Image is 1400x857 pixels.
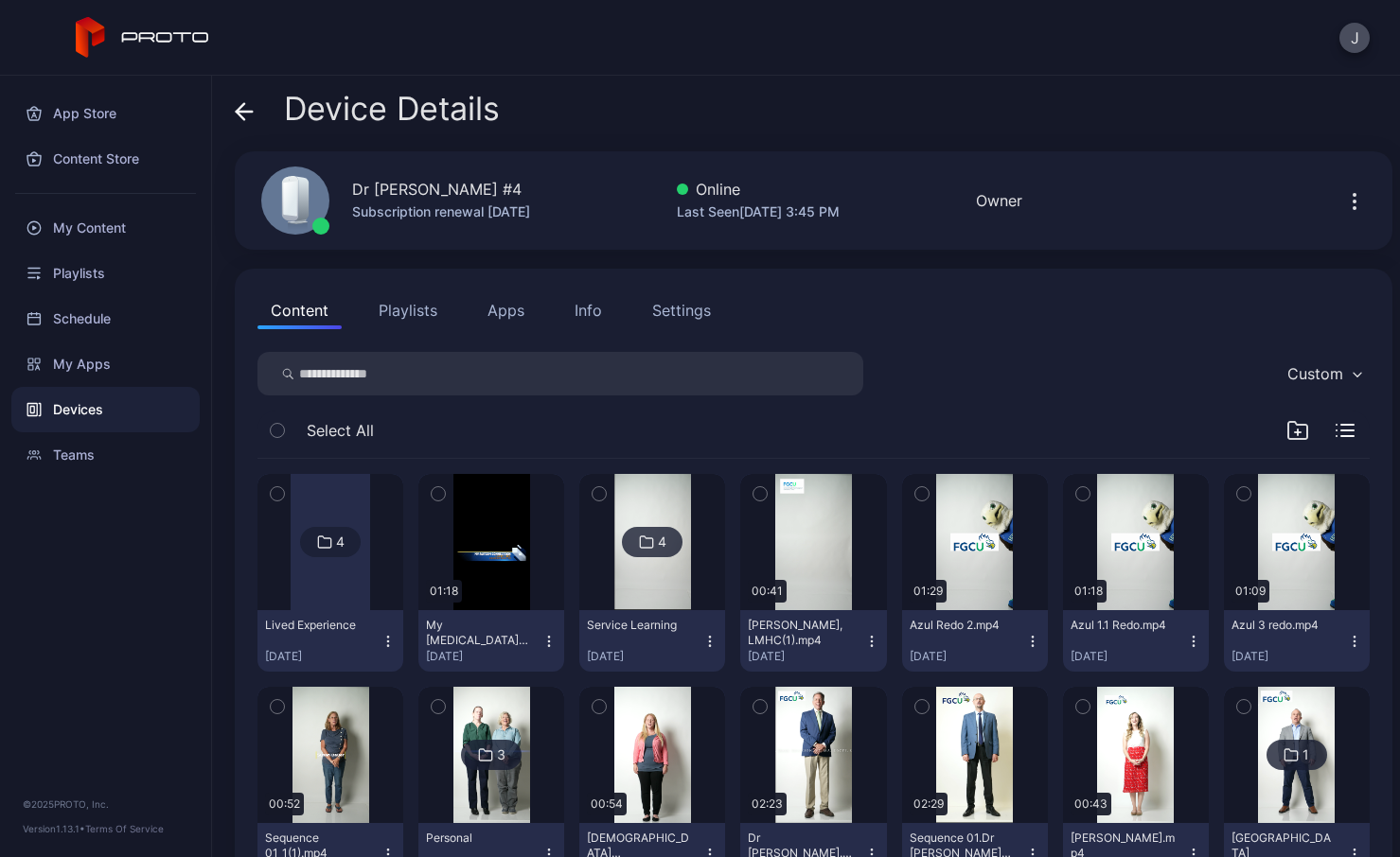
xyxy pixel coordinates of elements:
div: Last Seen [DATE] 3:45 PM [677,201,840,223]
div: 1 [1303,746,1309,763]
button: [PERSON_NAME], LMHC(1).mp4[DATE] [740,610,886,672]
div: Custom [1287,364,1343,383]
div: [DATE] [1232,649,1347,664]
a: Schedule [11,296,200,341]
span: Device Details [284,91,500,127]
div: [DATE] [265,649,381,664]
a: Terms Of Service [85,823,164,834]
div: Subscription renewal [DATE] [352,201,530,223]
span: Select All [307,419,374,442]
button: Azul 3 redo.mp4[DATE] [1224,610,1370,672]
a: Content Store [11,136,200,182]
button: Apps [474,291,538,329]
div: Amanda Zoghbi, LMHC(1).mp4 [748,618,852,648]
div: Info [575,299,602,322]
div: Azul 1.1 Redo.mp4 [1071,618,1175,633]
div: [DATE] [748,649,863,664]
button: My [MEDICAL_DATA] Conncection.mp4[DATE] [418,610,564,672]
a: Devices [11,387,200,432]
a: My Content [11,205,200,251]
div: © 2025 PROTO, Inc. [23,796,188,812]
div: Service Learning [587,618,691,633]
div: Online [677,178,840,201]
a: My Apps [11,341,200,387]
div: Azul 3 redo.mp4 [1232,618,1336,633]
div: Owner [976,189,1022,212]
button: J [1339,23,1370,53]
button: Lived Experience[DATE] [257,610,403,672]
button: Playlists [365,291,451,329]
div: [DATE] [910,649,1025,664]
div: My Autism Conncection.mp4 [426,618,530,648]
button: Settings [639,291,724,329]
button: Custom [1278,352,1370,395]
div: [DATE] [426,649,541,664]
div: Settings [652,299,711,322]
div: [DATE] [587,649,702,664]
button: Azul Redo 2.mp4[DATE] [902,610,1048,672]
div: 4 [658,533,666,551]
button: Info [561,291,615,329]
div: Azul Redo 2.mp4 [910,618,1014,633]
button: Service Learning[DATE] [579,610,725,672]
button: Azul 1.1 Redo.mp4[DATE] [1063,610,1209,672]
span: Version 1.13.1 • [23,823,85,834]
div: 3 [497,746,505,763]
button: Content [257,291,342,329]
div: 4 [336,533,345,551]
div: [DATE] [1071,649,1186,664]
div: Lived Experience [265,618,369,633]
div: Personal [426,831,530,846]
a: Teams [11,432,200,478]
a: Playlists [11,251,200,296]
div: Dr [PERSON_NAME] #4 [352,178,522,201]
a: App Store [11,91,200,136]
